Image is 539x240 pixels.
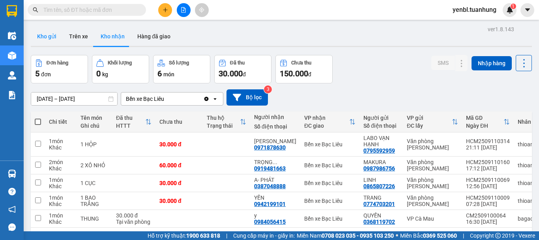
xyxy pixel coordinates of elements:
[512,4,515,9] span: 1
[158,3,172,17] button: plus
[466,138,510,144] div: HCM2509110314
[8,71,16,79] img: warehouse-icon
[80,115,108,121] div: Tên món
[254,159,296,165] div: TRỌNG KHANG
[407,138,458,151] div: Văn phòng [PERSON_NAME]
[462,111,514,132] th: Toggle SortBy
[49,177,73,183] div: 1 món
[304,162,356,168] div: Bến xe Bạc Liêu
[148,231,220,240] span: Hỗ trợ kỹ thuật:
[506,6,513,13] img: icon-new-feature
[363,219,395,225] div: 0368119702
[159,162,199,168] div: 60.000 đ
[199,7,204,13] span: aim
[466,201,510,207] div: 07:28 [DATE]
[8,188,16,195] span: question-circle
[407,123,452,129] div: ĐC lấy
[273,159,277,165] span: ...
[8,51,16,60] img: warehouse-icon
[49,212,73,219] div: 1 món
[116,115,145,121] div: Đã thu
[43,6,137,14] input: Tìm tên, số ĐT hoặc mã đơn
[463,231,464,240] span: |
[254,195,296,201] div: YẾN
[304,215,356,222] div: Bến xe Bạc Liêu
[254,165,286,172] div: 0919481663
[186,232,220,239] strong: 1900 633 818
[181,7,186,13] span: file-add
[49,183,73,189] div: Khác
[520,3,534,17] button: caret-down
[31,27,63,46] button: Kho gửi
[92,55,149,83] button: Khối lượng0kg
[304,141,356,147] div: Bến xe Bạc Liêu
[116,219,152,225] div: Tại văn phòng
[495,233,501,238] span: copyright
[304,180,356,186] div: Bến xe Bạc Liêu
[7,5,17,17] img: logo-vxr
[219,69,243,78] span: 30.000
[80,141,108,147] div: 1 HỘP
[407,115,452,121] div: VP gửi
[203,96,210,102] svg: Clear value
[203,111,250,132] th: Toggle SortBy
[243,71,246,77] span: đ
[157,69,162,78] span: 6
[304,115,349,121] div: VP nhận
[396,234,398,237] span: ⚪️
[291,60,311,66] div: Chưa thu
[363,195,399,201] div: TRANG
[446,5,503,15] span: yenbl.tuanhung
[49,144,73,151] div: Khác
[177,3,191,17] button: file-add
[363,177,399,183] div: LINH
[308,71,311,77] span: đ
[466,165,510,172] div: 17:12 [DATE]
[254,138,296,144] div: HOÀNG HUY
[407,215,458,222] div: VP Cà Mau
[8,91,16,99] img: solution-icon
[207,123,240,129] div: Trạng thái
[49,165,73,172] div: Khác
[363,135,399,147] div: LABO VẠN HẠNH
[431,56,455,70] button: SMS
[230,60,245,66] div: Đã thu
[116,123,145,129] div: HTTT
[80,162,108,168] div: 2 XÔ NHỎ
[466,159,510,165] div: HCM2509110160
[49,159,73,165] div: 2 món
[363,212,399,219] div: QUYỀN
[159,141,199,147] div: 30.000 đ
[212,96,218,102] svg: open
[159,119,199,125] div: Chưa thu
[304,123,349,129] div: ĐC giao
[226,231,227,240] span: |
[233,231,295,240] span: Cung cấp máy in - giấy in:
[466,212,510,219] div: CM2509100064
[169,60,189,66] div: Số lượng
[80,195,108,207] div: 1 BAO TRẮNG
[41,71,51,77] span: đơn
[163,7,168,13] span: plus
[407,195,458,207] div: Văn phòng [PERSON_NAME]
[63,27,94,46] button: Trên xe
[49,195,73,201] div: 1 món
[153,55,210,83] button: Số lượng6món
[165,95,166,103] input: Selected Bến xe Bạc Liêu.
[254,123,296,130] div: Số điện thoại
[363,147,395,154] div: 0795592959
[466,144,510,151] div: 21:11 [DATE]
[47,60,68,66] div: Đơn hàng
[49,201,73,207] div: Khác
[423,232,457,239] strong: 0369 525 060
[280,69,308,78] span: 150.000
[31,93,117,105] input: Select a date range.
[49,138,73,144] div: 1 món
[94,27,131,46] button: Kho nhận
[108,60,132,66] div: Khối lượng
[466,123,503,129] div: Ngày ĐH
[403,111,462,132] th: Toggle SortBy
[8,32,16,40] img: warehouse-icon
[8,206,16,213] span: notification
[466,177,510,183] div: HCM2509110069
